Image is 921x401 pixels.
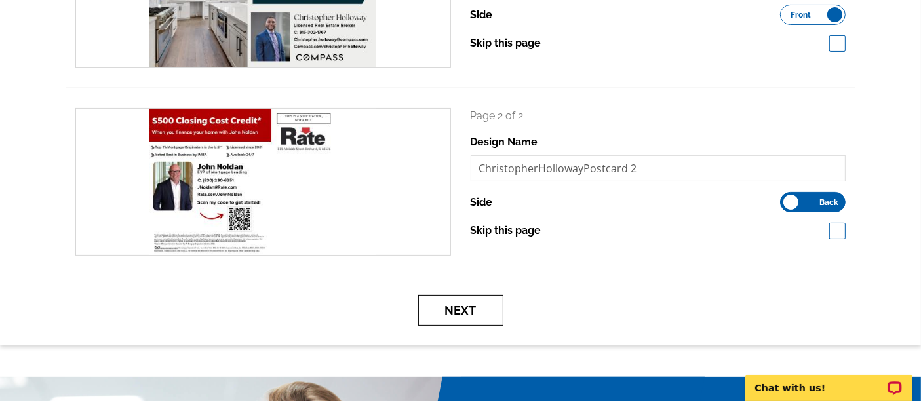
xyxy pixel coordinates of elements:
label: Skip this page [471,223,541,239]
span: Back [819,199,838,206]
iframe: LiveChat chat widget [737,360,921,401]
label: Design Name [471,134,538,150]
label: Side [471,7,493,23]
input: File Name [471,155,846,181]
p: Page 2 of 2 [471,108,846,124]
span: Front [791,12,811,18]
label: Side [471,195,493,210]
label: Skip this page [471,35,541,51]
button: Next [418,295,503,326]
